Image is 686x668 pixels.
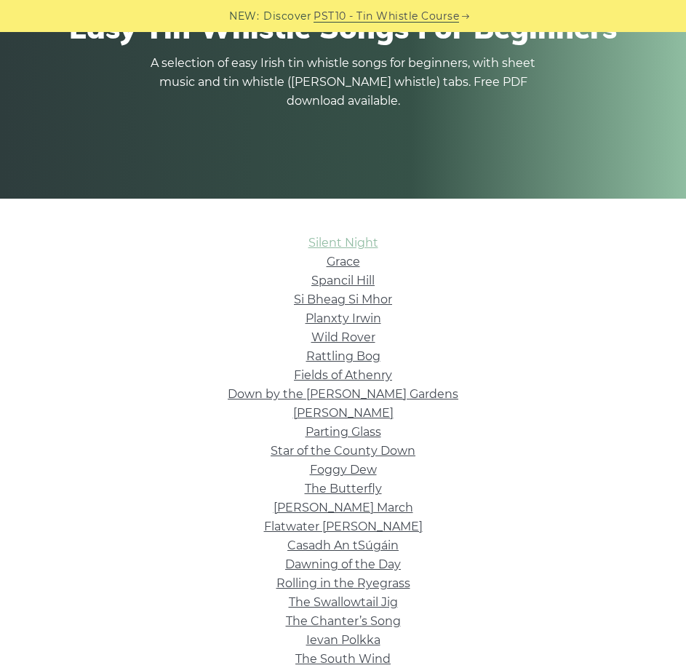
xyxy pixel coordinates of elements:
a: Down by the [PERSON_NAME] Gardens [228,387,458,401]
a: Rolling in the Ryegrass [276,576,410,590]
a: Spancil Hill [311,274,375,287]
span: Discover [263,8,311,25]
a: [PERSON_NAME] [293,406,394,420]
a: The Chanter’s Song [286,614,401,628]
a: Star of the County Down [271,444,415,458]
a: Wild Rover [311,330,375,344]
p: A selection of easy Irish tin whistle songs for beginners, with sheet music and tin whistle ([PER... [147,54,540,111]
a: Dawning of the Day [285,557,401,571]
a: Foggy Dew [310,463,377,477]
a: [PERSON_NAME] March [274,501,413,514]
a: PST10 - Tin Whistle Course [314,8,459,25]
a: The South Wind [295,652,391,666]
a: Rattling Bog [306,349,380,363]
h1: Easy Tin Whistle Songs For Beginners [29,10,657,45]
a: Parting Glass [306,425,381,439]
a: Planxty Irwin [306,311,381,325]
a: Casadh An tSúgáin [287,538,399,552]
a: Silent Night [308,236,378,250]
a: The Swallowtail Jig [289,595,398,609]
a: The Butterfly [305,482,382,496]
a: Ievan Polkka [306,633,380,647]
a: Si­ Bheag Si­ Mhor [294,293,392,306]
a: Fields of Athenry [294,368,392,382]
a: Grace [327,255,360,269]
a: Flatwater [PERSON_NAME] [264,520,423,533]
span: NEW: [229,8,259,25]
